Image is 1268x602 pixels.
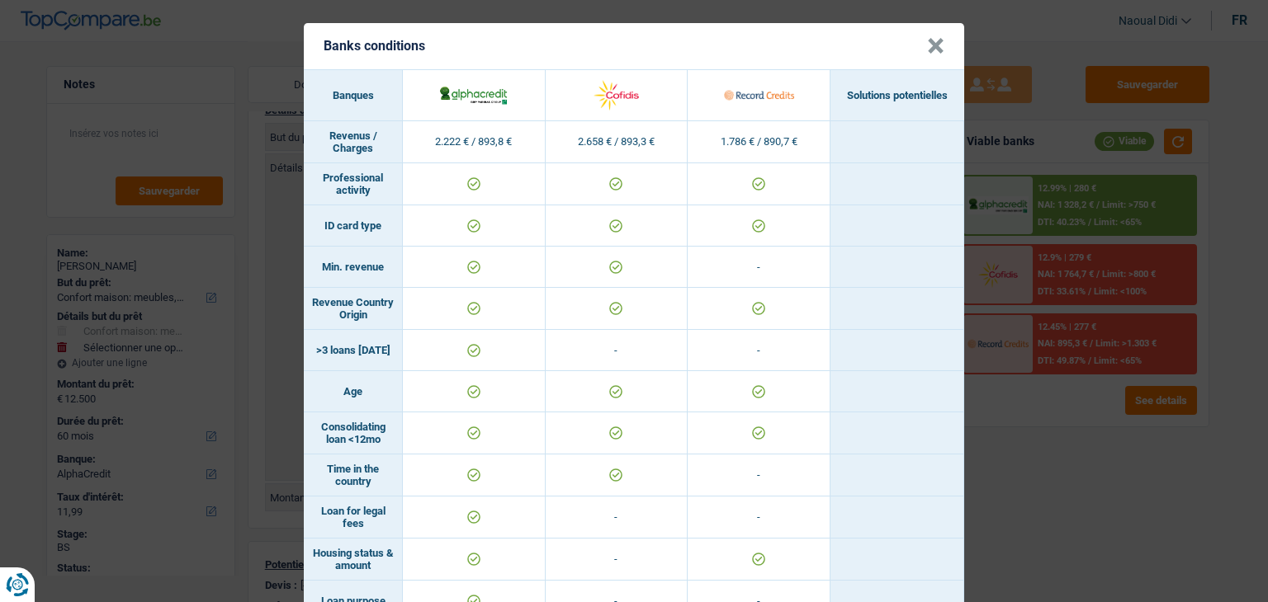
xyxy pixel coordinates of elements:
[546,496,688,539] td: -
[581,78,651,113] img: Cofidis
[927,38,944,54] button: Close
[724,78,794,113] img: Record Credits
[830,70,964,121] th: Solutions potentielles
[546,330,688,371] td: -
[546,539,688,581] td: -
[304,163,403,205] td: Professional activity
[304,288,403,330] td: Revenue Country Origin
[304,454,403,496] td: Time in the country
[324,38,425,54] h5: Banks conditions
[304,539,403,581] td: Housing status & amount
[688,121,830,163] td: 1.786 € / 890,7 €
[438,84,509,106] img: AlphaCredit
[304,70,403,121] th: Banques
[304,371,403,412] td: Age
[688,454,830,496] td: -
[304,496,403,539] td: Loan for legal fees
[304,330,403,371] td: >3 loans [DATE]
[304,121,403,163] td: Revenus / Charges
[546,121,688,163] td: 2.658 € / 893,3 €
[304,247,403,288] td: Min. revenue
[403,121,546,163] td: 2.222 € / 893,8 €
[304,205,403,247] td: ID card type
[304,412,403,454] td: Consolidating loan <12mo
[688,330,830,371] td: -
[688,247,830,288] td: -
[688,496,830,539] td: -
